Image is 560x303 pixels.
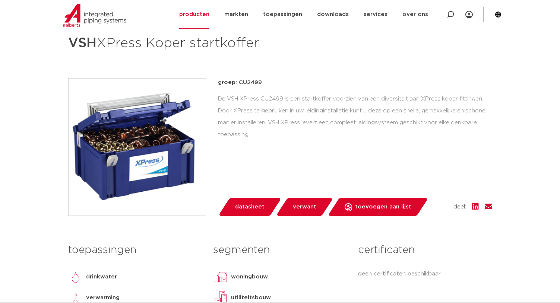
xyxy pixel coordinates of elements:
h1: XPress Koper startkoffer [68,32,348,54]
p: geen certificaten beschikbaar [358,269,492,278]
p: groep: CU2499 [218,78,492,87]
span: toevoegen aan lijst [355,201,411,213]
span: verwant [293,201,316,213]
h3: certificaten [358,243,492,258]
span: deel: [453,202,466,211]
div: De VSH XPress CU2499 is een startkoffer voorzien van een diversiteit aan XPress koper fittingen. ... [218,93,492,140]
a: verwant [276,198,333,216]
img: Product Image for VSH XPress Koper startkoffer [69,79,206,216]
p: verwarming [86,293,120,302]
span: datasheet [235,201,265,213]
h3: toepassingen [68,243,202,258]
strong: VSH [68,36,97,50]
h3: segmenten [213,243,347,258]
img: drinkwater [68,269,83,284]
p: utiliteitsbouw [231,293,271,302]
p: drinkwater [86,272,117,281]
a: datasheet [218,198,281,216]
img: woningbouw [213,269,228,284]
p: woningbouw [231,272,268,281]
